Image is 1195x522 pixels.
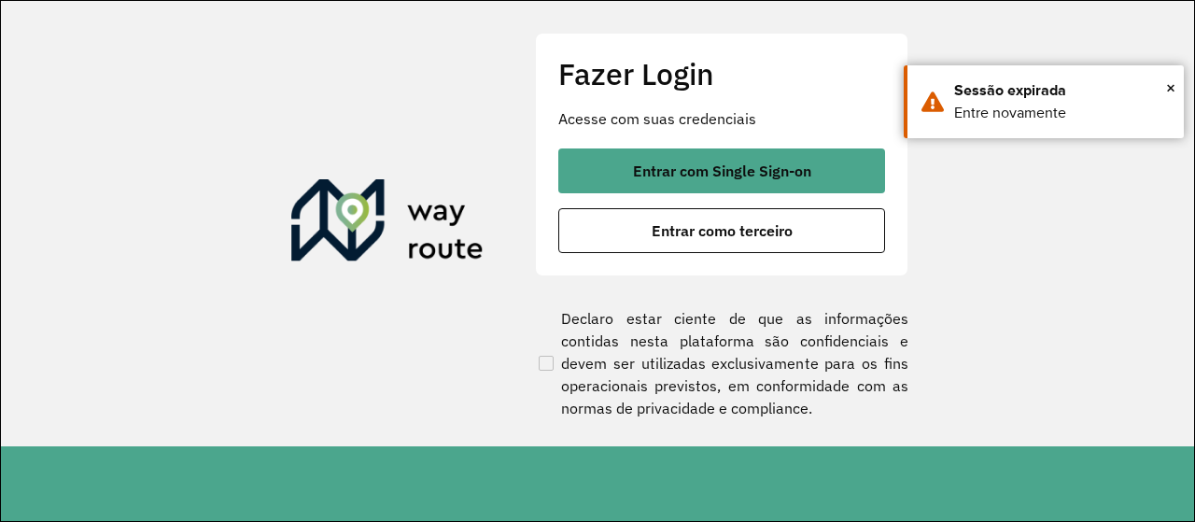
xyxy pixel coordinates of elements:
label: Declaro estar ciente de que as informações contidas nesta plataforma são confidenciais e devem se... [535,307,908,419]
div: Sessão expirada [954,79,1170,102]
span: × [1166,74,1175,102]
div: Entre novamente [954,102,1170,124]
img: Roteirizador AmbevTech [291,179,484,269]
span: Entrar como terceiro [652,223,793,238]
p: Acesse com suas credenciais [558,107,885,130]
button: button [558,148,885,193]
button: Close [1166,74,1175,102]
span: Entrar com Single Sign-on [633,163,811,178]
button: button [558,208,885,253]
h2: Fazer Login [558,56,885,92]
